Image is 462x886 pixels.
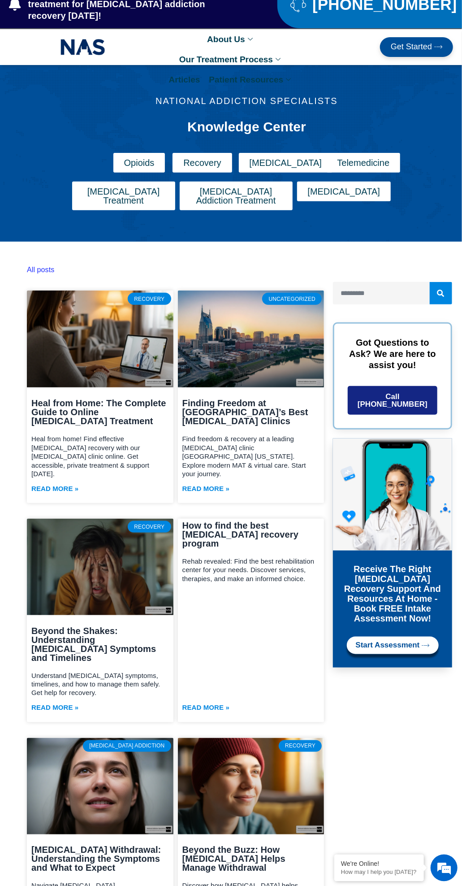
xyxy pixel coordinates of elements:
span: [MEDICAL_DATA] [308,187,380,196]
h1: Knowledge Center [90,119,404,135]
span: Call [PHONE_NUMBER] [354,393,430,408]
p: Got Questions to Ask? We are here to assist you! [348,337,437,371]
a: All posts [27,266,54,274]
a: Read more about Finding Freedom at Nashville’s Best Suboxone Clinics [182,483,229,494]
div: Chat with us now [60,47,164,59]
p: Find freedom & recovery at a leading [MEDICAL_DATA] clinic [GEOGRAPHIC_DATA] [US_STATE]. Explore ... [182,434,320,478]
a: does suboxone help with withdrawal symptoms [178,738,324,835]
span: Recovery [183,158,221,167]
div: Recovery [279,740,322,752]
h3: Receive the right [MEDICAL_DATA] recovery support and resources at home - Book FREE Intake Assess... [340,564,445,623]
span: We're online! [52,113,124,204]
div: Uncategorized [262,293,322,304]
a: How to find the best [MEDICAL_DATA] recovery program [182,521,298,548]
a: About Us [203,29,259,49]
p: Heal from home! Find effective [MEDICAL_DATA] recovery with our [MEDICAL_DATA] clinic online. Get... [31,434,169,478]
span: [MEDICAL_DATA] Treatment [83,187,164,205]
div: Recovery [128,293,171,304]
a: Start Assessment [347,637,439,654]
button: Search [430,282,452,304]
a: Patient Resources [204,69,298,90]
a: Read more about Heal from Home: The Complete Guide to Online Suboxone Treatment [31,483,78,494]
a: Beyond the Shakes: Understanding [MEDICAL_DATA] Symptoms and Timelines [31,626,156,663]
a: Recovery [173,153,232,173]
span: [MEDICAL_DATA] [250,158,322,167]
div: [MEDICAL_DATA] Addiction [83,740,171,752]
a: Read more about How to find the best opioid recovery program [182,702,229,713]
a: Our Treatment Process [175,49,287,69]
a: [MEDICAL_DATA] Treatment [72,182,175,210]
a: opioid withdrawal symptoms [27,738,173,835]
p: Rehab revealed: Find the best rehabilitation center for your needs. Discover services, therapies,... [182,557,320,583]
p: How may I help you today? [341,869,417,876]
span: Get Started [391,43,432,52]
span: Start Assessment [356,641,420,650]
p: national addiction specialists [68,96,426,105]
a: Heal from Home: The Complete Guide to Online [MEDICAL_DATA] Treatment [31,398,166,426]
a: Suboxone clinic online [27,291,173,387]
textarea: Type your message and hit 'Enter' [4,245,171,276]
a: Read more about Beyond the Shakes: Understanding Drug Withdrawal Symptoms and Timelines [31,702,78,713]
span: Opioids [124,158,155,167]
a: Articles [164,69,205,90]
a: [MEDICAL_DATA] [239,153,333,173]
div: We're Online! [341,860,417,868]
p: Understand [MEDICAL_DATA] symptoms, timelines, and how to manage them safely. Get help for recovery. [31,671,169,698]
a: Get Started [380,37,453,57]
a: Opioids [113,153,165,173]
a: Call [PHONE_NUMBER] [348,386,437,415]
div: Navigation go back [10,46,23,60]
div: Minimize live chat window [147,4,168,26]
a: drug withdrawal symptoms [27,519,173,616]
a: Finding Freedom at [GEOGRAPHIC_DATA]’s Best [MEDICAL_DATA] Clinics [182,398,308,426]
img: NAS_email_signature-removebg-preview.png [60,37,105,57]
div: Recovery [128,521,171,533]
span: Telemedicine [337,158,390,167]
a: Beyond the Buzz: How [MEDICAL_DATA] Helps Manage Withdrawal [182,845,285,873]
img: Online Suboxone Treatment - Opioid Addiction Treatment using phone [333,439,452,551]
span: [MEDICAL_DATA] Addiction Treatment [190,187,282,205]
a: [MEDICAL_DATA] [297,182,391,201]
a: [MEDICAL_DATA] Addiction Treatment [180,182,293,210]
a: [MEDICAL_DATA] Withdrawal: Understanding the Symptoms and What to Expect [31,845,161,873]
a: suboxone clinic nashville tennessee [178,291,324,387]
a: Telemedicine [327,153,401,173]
